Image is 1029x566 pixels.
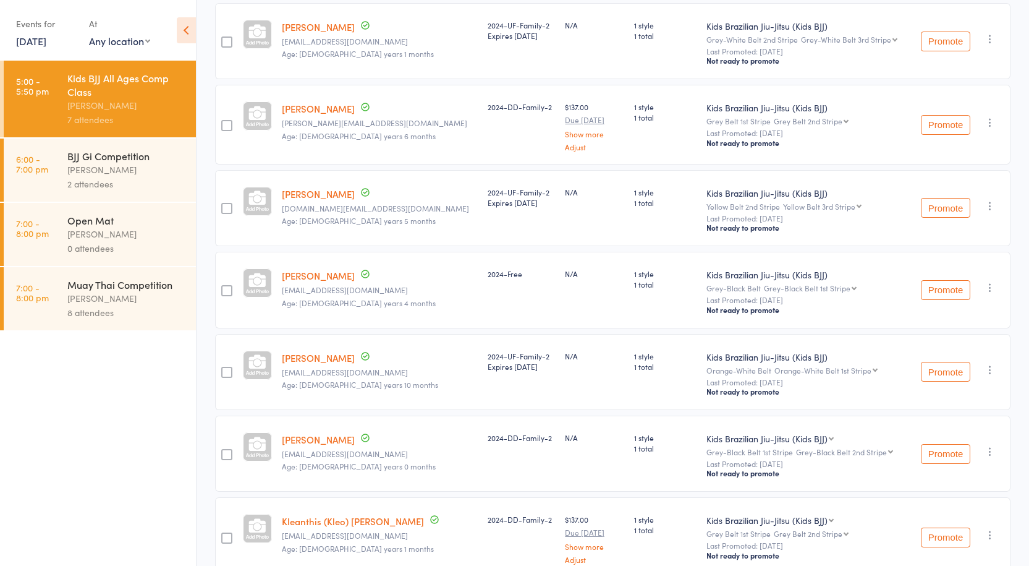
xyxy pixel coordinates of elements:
[774,366,871,374] div: Orange-White Belt 1st Stripe
[282,131,436,141] span: Age: [DEMOGRAPHIC_DATA] years 6 months
[921,198,970,218] button: Promote
[565,187,624,197] div: N/A
[706,448,907,456] div: Grey-Black Belt 1st Stripe
[706,117,907,125] div: Grey Belt 1st Stripe
[706,514,828,526] div: Kids Brazilian Jiu-Jitsu (Kids BJJ)
[488,514,555,525] div: 2024-DD-Family-2
[282,119,478,127] small: eileen.bell10@gmail.com
[488,351,555,372] div: 2024-UF-Family-2
[706,284,907,292] div: Grey-Black Belt
[67,177,185,191] div: 2 attendees
[282,543,434,554] span: Age: [DEMOGRAPHIC_DATA] years 1 months
[634,514,697,525] span: 1 style
[282,204,478,213] small: lim.sony@gmail.com
[4,139,196,202] a: 6:00 -7:00 pmBJJ Gi Competition[PERSON_NAME]2 attendees
[706,541,907,550] small: Last Promoted: [DATE]
[706,35,907,43] div: Grey-White Belt 2nd Stripe
[488,187,555,208] div: 2024-UF-Family-2
[488,361,555,372] div: Expires [DATE]
[282,298,436,308] span: Age: [DEMOGRAPHIC_DATA] years 4 months
[4,203,196,266] a: 7:00 -8:00 pmOpen Mat[PERSON_NAME]0 attendees
[67,163,185,177] div: [PERSON_NAME]
[706,468,907,478] div: Not ready to promote
[488,268,555,279] div: 2024-Free
[565,101,624,150] div: $137.00
[706,202,907,210] div: Yellow Belt 2nd Stripe
[488,432,555,443] div: 2024-DD-Family-2
[565,542,624,551] a: Show more
[706,305,907,315] div: Not ready to promote
[796,448,887,456] div: Grey-Black Belt 2nd Stripe
[706,138,907,148] div: Not ready to promote
[565,20,624,30] div: N/A
[565,555,624,564] a: Adjust
[634,351,697,361] span: 1 style
[706,223,907,233] div: Not ready to promote
[634,525,697,535] span: 1 total
[634,279,697,289] span: 1 total
[282,433,355,446] a: [PERSON_NAME]
[488,30,555,41] div: Expires [DATE]
[282,215,436,226] span: Age: [DEMOGRAPHIC_DATA] years 5 months
[282,48,434,59] span: Age: [DEMOGRAPHIC_DATA] years 1 months
[565,130,624,138] a: Show more
[282,515,424,528] a: Kleanthis (Kleo) [PERSON_NAME]
[565,432,624,443] div: N/A
[706,101,907,114] div: Kids Brazilian Jiu-Jitsu (Kids BJJ)
[282,187,355,200] a: [PERSON_NAME]
[774,530,842,538] div: Grey Belt 2nd Stripe
[565,143,624,151] a: Adjust
[282,286,478,294] small: johnperosh@gmail.com
[67,149,185,163] div: BJJ Gi Competition
[488,20,555,41] div: 2024-UF-Family-2
[67,113,185,127] div: 7 attendees
[89,34,150,48] div: Any location
[16,76,49,96] time: 5:00 - 5:50 pm
[921,32,970,51] button: Promote
[634,361,697,372] span: 1 total
[67,278,185,291] div: Muay Thai Competition
[67,227,185,241] div: [PERSON_NAME]
[488,101,555,112] div: 2024-DD-Family-2
[783,202,855,210] div: Yellow Belt 3rd Stripe
[16,283,49,302] time: 7:00 - 8:00 pm
[67,291,185,306] div: [PERSON_NAME]
[282,20,355,33] a: [PERSON_NAME]
[67,71,185,98] div: Kids BJJ All Ages Comp Class
[706,47,907,56] small: Last Promoted: [DATE]
[706,20,907,32] div: Kids Brazilian Jiu-Jitsu (Kids BJJ)
[282,102,355,115] a: [PERSON_NAME]
[764,284,850,292] div: Grey-Black Belt 1st Stripe
[706,387,907,397] div: Not ready to promote
[16,154,48,174] time: 6:00 - 7:00 pm
[565,351,624,361] div: N/A
[282,461,436,471] span: Age: [DEMOGRAPHIC_DATA] years 0 months
[634,432,697,443] span: 1 style
[706,460,907,468] small: Last Promoted: [DATE]
[706,378,907,387] small: Last Promoted: [DATE]
[706,530,907,538] div: Grey Belt 1st Stripe
[282,269,355,282] a: [PERSON_NAME]
[282,368,478,377] small: chucksali@gmail.com
[634,112,697,122] span: 1 total
[706,366,907,374] div: Orange-White Belt
[706,214,907,223] small: Last Promoted: [DATE]
[565,116,624,124] small: Due [DATE]
[16,218,49,238] time: 7:00 - 8:00 pm
[706,296,907,304] small: Last Promoted: [DATE]
[565,268,624,279] div: N/A
[89,14,150,34] div: At
[4,267,196,330] a: 7:00 -8:00 pmMuay Thai Competition[PERSON_NAME]8 attendees
[282,379,438,390] span: Age: [DEMOGRAPHIC_DATA] years 10 months
[706,551,907,560] div: Not ready to promote
[921,280,970,300] button: Promote
[282,351,355,364] a: [PERSON_NAME]
[16,34,46,48] a: [DATE]
[282,450,478,458] small: gzsotos@tpg.com.au
[921,362,970,382] button: Promote
[706,56,907,66] div: Not ready to promote
[706,187,907,199] div: Kids Brazilian Jiu-Jitsu (Kids BJJ)
[634,443,697,453] span: 1 total
[565,528,624,537] small: Due [DATE]
[282,37,478,46] small: chucksali@gmail.com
